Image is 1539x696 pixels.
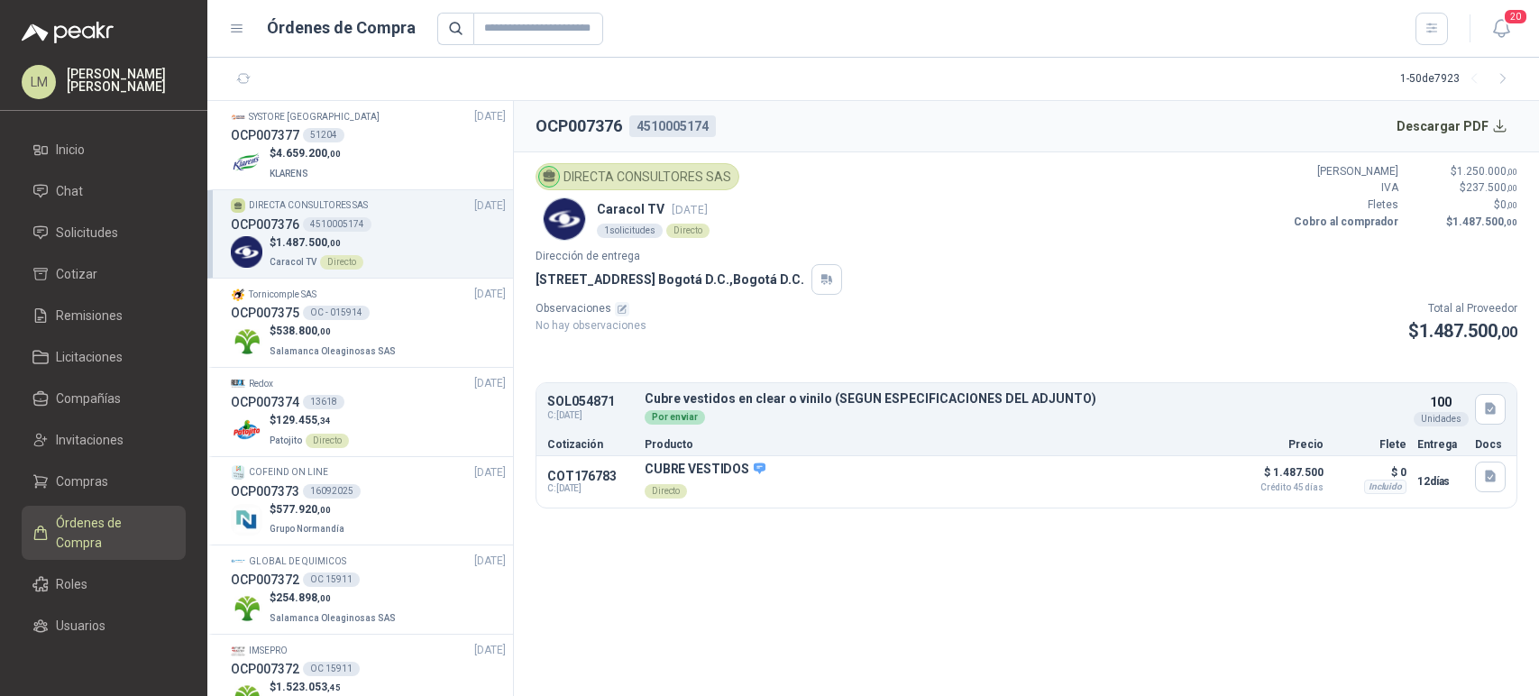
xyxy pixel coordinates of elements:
img: Company Logo [231,415,262,446]
h1: Órdenes de Compra [267,15,416,41]
div: OC 15911 [303,662,360,676]
p: Docs [1475,439,1506,450]
h3: OCP007373 [231,481,299,501]
p: $ [270,590,399,607]
p: SYSTORE [GEOGRAPHIC_DATA] [249,110,380,124]
span: Compañías [56,389,121,408]
span: [DATE] [474,642,506,659]
div: 4510005174 [303,217,371,232]
img: Company Logo [231,592,262,624]
img: Company Logo [544,198,585,240]
p: $ [270,323,399,340]
h3: OCP007374 [231,392,299,412]
p: Fletes [1290,197,1398,214]
p: $ [270,501,348,518]
span: 577.920 [276,503,331,516]
p: Redox [249,377,273,391]
span: Patojito [270,435,302,445]
a: Compras [22,464,186,499]
p: $ [1409,214,1517,231]
p: [STREET_ADDRESS] Bogotá D.C. , Bogotá D.C. [536,270,804,289]
h3: OCP007375 [231,303,299,323]
div: Por enviar [645,410,705,425]
span: C: [DATE] [547,483,634,494]
h3: OCP007377 [231,125,299,145]
div: Directo [645,484,687,499]
span: 538.800 [276,325,331,337]
div: Directo [306,434,349,448]
p: GLOBAL DE QUIMICOS [249,554,346,569]
span: Roles [56,574,87,594]
p: IVA [1290,179,1398,197]
p: IMSEPRO [249,644,288,658]
span: ,45 [327,682,341,692]
span: Chat [56,181,83,201]
span: 20 [1503,8,1528,25]
span: Usuarios [56,616,105,636]
a: Company LogoGLOBAL DE QUIMICOS[DATE] OCP007372OC 15911Company Logo$254.898,00Salamanca Oleaginosa... [231,553,506,627]
div: OC 15911 [303,572,360,587]
span: Salamanca Oleaginosas SAS [270,613,396,623]
a: Remisiones [22,298,186,333]
p: Cubre vestidos en clear o vinilo (SEGUN ESPECIFICACIONES DEL ADJUNTO) [645,392,1406,406]
div: DIRECTA CONSULTORES SAS [536,163,739,190]
button: 20 [1485,13,1517,45]
img: Logo peakr [22,22,114,43]
span: [DATE] [474,197,506,215]
span: Solicitudes [56,223,118,243]
div: LM [22,65,56,99]
a: Company LogoSYSTORE [GEOGRAPHIC_DATA][DATE] OCP00737751204Company Logo$4.659.200,00KLARENS [231,108,506,182]
p: Dirección de entrega [536,248,1517,265]
p: Cobro al comprador [1290,214,1398,231]
span: Inicio [56,140,85,160]
img: Company Logo [231,148,262,179]
p: $ 1.487.500 [1233,462,1324,492]
a: Invitaciones [22,423,186,457]
div: 4510005174 [629,115,716,137]
a: Compañías [22,381,186,416]
span: [DATE] [474,464,506,481]
a: Company LogoCOFEIND ON LINE[DATE] OCP00737316092025Company Logo$577.920,00Grupo Normandía [231,464,506,538]
a: Cotizar [22,257,186,291]
span: 254.898 [276,591,331,604]
span: KLARENS [270,169,308,179]
div: 51204 [303,128,344,142]
div: Directo [666,224,710,238]
span: Licitaciones [56,347,123,367]
span: Cotizar [56,264,97,284]
p: $ [270,412,349,429]
h3: OCP007372 [231,570,299,590]
p: $ [1408,317,1517,345]
span: 1.487.500 [1419,320,1517,342]
p: Observaciones [536,300,646,317]
span: Grupo Normandía [270,524,344,534]
span: 1.487.500 [276,236,341,249]
img: Company Logo [231,554,245,569]
div: Unidades [1414,412,1469,426]
span: ,00 [317,326,331,336]
span: [DATE] [474,375,506,392]
p: $ [270,679,399,696]
div: OC - 015914 [303,306,370,320]
span: ,00 [327,149,341,159]
p: Flete [1334,439,1406,450]
p: Producto [645,439,1223,450]
img: Company Logo [231,236,262,268]
p: $ [1409,197,1517,214]
p: 12 días [1417,471,1464,492]
a: Licitaciones [22,340,186,374]
p: [PERSON_NAME] [PERSON_NAME] [67,68,186,93]
span: ,00 [317,593,331,603]
span: ,00 [1498,324,1517,341]
img: Company Logo [231,288,245,302]
a: Solicitudes [22,215,186,250]
a: Company LogoRedox[DATE] OCP00737413618Company Logo$129.455,34PatojitoDirecto [231,375,506,449]
p: [PERSON_NAME] [1290,163,1398,180]
p: $ [270,234,363,252]
button: Descargar PDF [1387,108,1518,144]
span: Compras [56,472,108,491]
a: Categorías [22,650,186,684]
img: Company Logo [231,376,245,390]
span: 4.659.200 [276,147,341,160]
span: ,00 [1507,200,1517,210]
